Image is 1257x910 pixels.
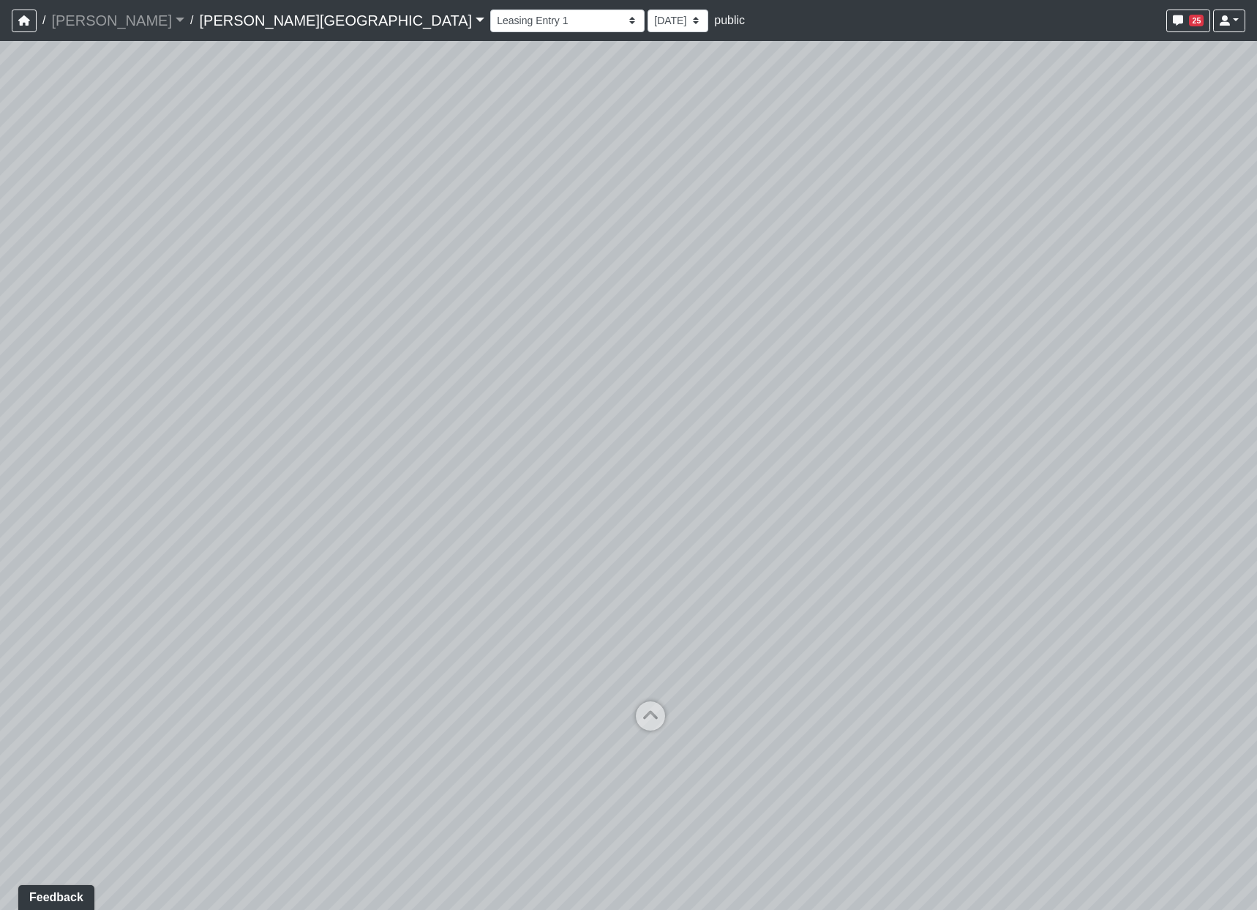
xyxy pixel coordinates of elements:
a: [PERSON_NAME][GEOGRAPHIC_DATA] [199,6,484,35]
span: / [184,6,199,35]
span: 25 [1189,15,1204,26]
span: / [37,6,51,35]
iframe: Ybug feedback widget [11,881,97,910]
button: 25 [1166,10,1210,32]
span: public [714,14,745,26]
a: [PERSON_NAME] [51,6,184,35]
